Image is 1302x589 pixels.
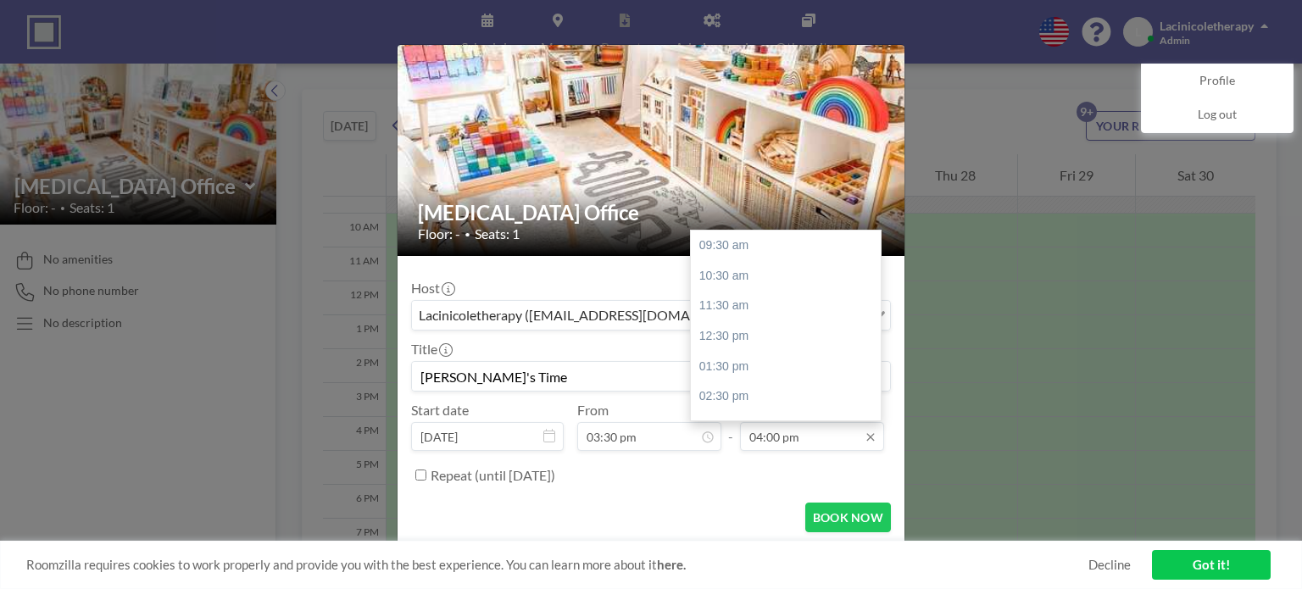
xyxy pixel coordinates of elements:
[415,304,761,326] span: Lacinicoletherapy ([EMAIL_ADDRESS][DOMAIN_NAME])
[1142,98,1293,132] a: Log out
[691,291,889,321] div: 11:30 am
[1198,107,1237,124] span: Log out
[1199,73,1235,90] span: Profile
[691,381,889,412] div: 02:30 pm
[691,321,889,352] div: 12:30 pm
[691,231,889,261] div: 09:30 am
[805,503,891,532] button: BOOK NOW
[691,352,889,382] div: 01:30 pm
[418,200,886,225] h2: [MEDICAL_DATA] Office
[577,402,609,419] label: From
[691,412,889,442] div: 03:30 pm
[657,557,686,572] a: here.
[412,362,890,391] input: Lacinicoletherapy's reservation
[691,261,889,292] div: 10:30 am
[465,228,470,241] span: •
[418,225,460,242] span: Floor: -
[1142,64,1293,98] a: Profile
[26,557,1088,573] span: Roomzilla requires cookies to work properly and provide you with the best experience. You can lea...
[1088,557,1131,573] a: Decline
[411,280,453,297] label: Host
[412,301,890,330] div: Search for option
[411,341,451,358] label: Title
[1152,550,1271,580] a: Got it!
[431,467,555,484] label: Repeat (until [DATE])
[475,225,520,242] span: Seats: 1
[411,402,469,419] label: Start date
[728,408,733,445] span: -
